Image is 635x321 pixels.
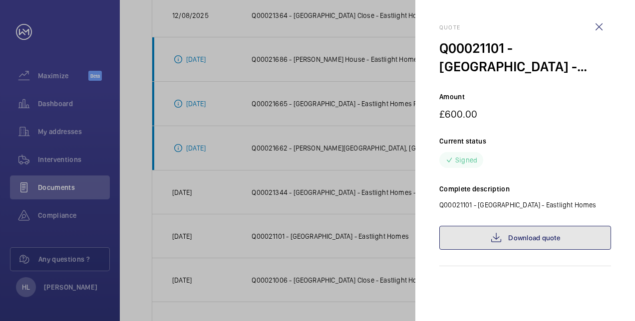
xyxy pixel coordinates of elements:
[439,92,611,102] p: Amount
[455,155,477,165] p: Signed
[439,200,611,210] p: Q00021101 - [GEOGRAPHIC_DATA] - Eastlight Homes
[439,184,611,194] p: Complete description
[439,136,611,146] p: Current status
[439,108,611,120] p: £600.00
[439,226,611,250] a: Download quote
[439,24,611,31] h2: Quote
[439,39,611,76] div: Q00021101 - [GEOGRAPHIC_DATA] - Eastlight Homes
